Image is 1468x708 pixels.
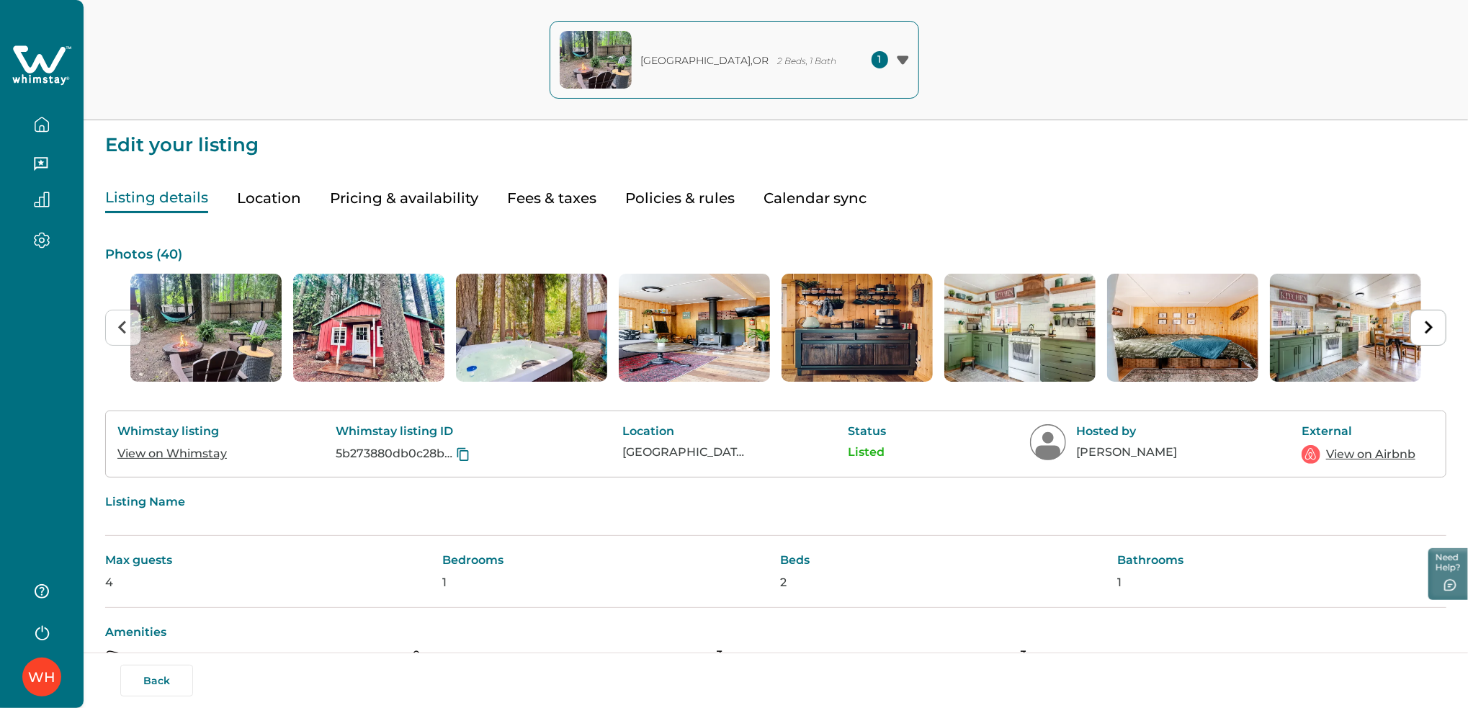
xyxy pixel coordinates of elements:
[1107,274,1258,382] img: list-photos
[105,310,141,346] button: Previous slide
[105,495,1446,509] p: Listing Name
[293,274,444,382] img: list-photos
[105,575,434,590] p: 4
[336,424,519,439] p: Whimstay listing ID
[1076,424,1199,439] p: Hosted by
[409,650,424,665] img: amenity-icon
[944,274,1096,382] li: 6 of 40
[293,274,444,382] li: 2 of 40
[778,56,837,67] p: 2 Beds, 1 Bath
[456,274,607,382] li: 3 of 40
[105,120,1446,155] p: Edit your listing
[117,447,227,460] a: View on Whimstay
[1017,650,1031,665] img: amenity-icon
[507,184,596,213] button: Fees & taxes
[117,424,233,439] p: Whimstay listing
[713,650,728,665] img: amenity-icon
[848,424,927,439] p: Status
[550,21,919,99] button: property-cover[GEOGRAPHIC_DATA],OR2 Beds, 1 Bath1
[619,274,770,382] li: 4 of 40
[622,445,745,460] p: [GEOGRAPHIC_DATA], [GEOGRAPHIC_DATA], [GEOGRAPHIC_DATA]
[443,553,772,568] p: Bedrooms
[780,553,1109,568] p: Beds
[782,274,933,382] li: 5 of 40
[237,184,301,213] button: Location
[622,424,745,439] p: Location
[105,650,120,665] img: amenity-icon
[28,660,55,694] div: Whimstay Host
[780,575,1109,590] p: 2
[1410,310,1446,346] button: Next slide
[1107,274,1258,382] li: 7 of 40
[560,31,632,89] img: property-cover
[782,274,933,382] img: list-photos
[1118,575,1447,590] p: 1
[105,184,208,213] button: Listing details
[1302,424,1417,439] p: External
[735,650,792,665] p: Shampoo
[944,274,1096,382] img: list-photos
[431,650,539,665] p: Cleaning products
[1326,446,1415,463] a: View on Airbnb
[1270,274,1421,382] img: list-photos
[130,274,282,382] li: 1 of 40
[619,274,770,382] img: list-photos
[764,184,867,213] button: Calendar sync
[1118,553,1447,568] p: Bathrooms
[625,184,735,213] button: Policies & rules
[330,184,478,213] button: Pricing & availability
[1076,445,1199,460] p: [PERSON_NAME]
[120,665,193,696] button: Back
[641,55,769,67] p: [GEOGRAPHIC_DATA] , OR
[105,553,434,568] p: Max guests
[130,274,282,382] img: list-photos
[336,447,453,461] p: 5b273880db0c28b7dbb4d1bbd0be0dee
[1270,274,1421,382] li: 8 of 40
[1039,650,1108,665] p: Conditioner
[456,274,607,382] img: list-photos
[443,575,772,590] p: 1
[105,248,1446,262] p: Photos ( 40 )
[872,51,888,68] span: 1
[848,445,927,460] p: Listed
[105,625,1446,640] p: Amenities
[127,650,186,665] p: Hair dryer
